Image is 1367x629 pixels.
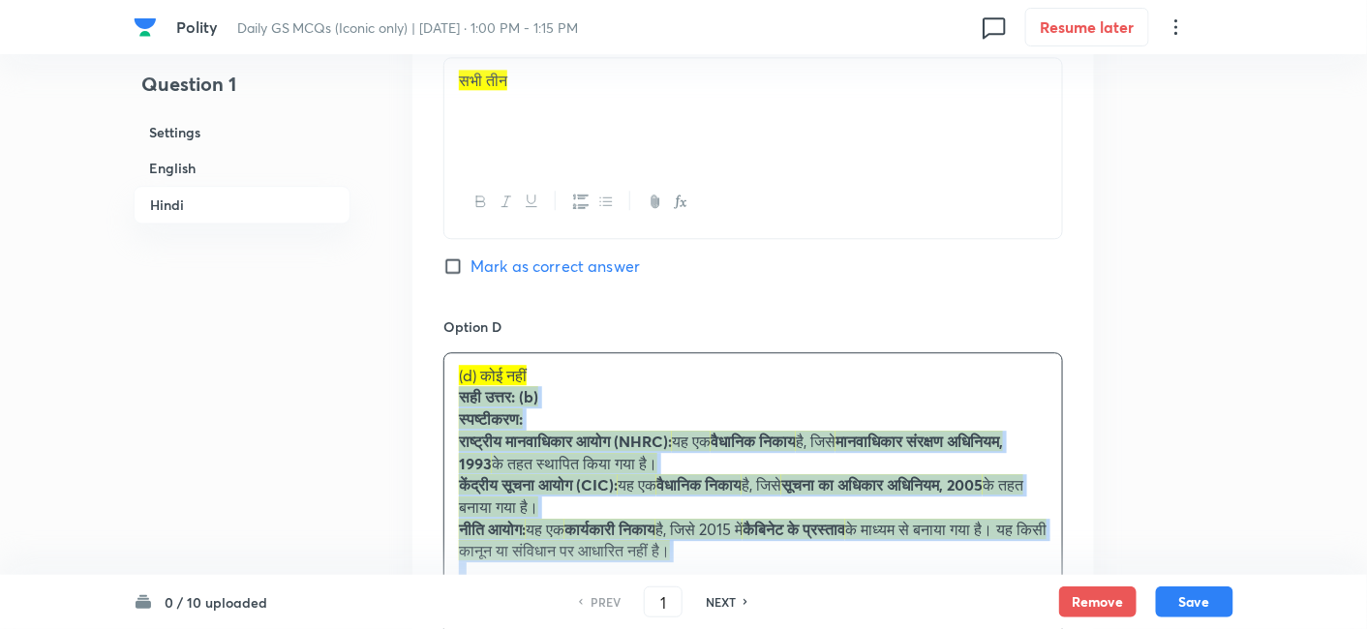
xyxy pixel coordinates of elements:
[492,453,657,473] span: के तहत स्थापित किया गया है।
[459,431,672,451] strong: राष्ट्रीय मानवाधिकार आयोग (NHRC):
[781,474,983,494] strong: सूचना का अधिकार अधिनियम, 2005
[1025,8,1149,46] button: Resume later
[656,474,742,494] strong: वैधानिक निकाय
[134,114,350,150] h6: Settings
[459,474,1023,517] span: के तहत बनाया गया है।
[443,316,1063,337] h6: Option D
[742,474,781,494] span: है, जिसे
[711,431,796,451] strong: वैधानिक निकाय
[655,519,743,539] span: है, जिसे 2015 में
[471,255,640,278] span: Mark as correct answer
[743,519,845,539] strong: कैबिनेट के प्रस्ताव
[459,519,1047,561] span: के माध्यम से बनाया गया है। यह किसी कानून या संविधान पर आधारित नहीं है।
[706,593,736,611] h6: NEXT
[526,519,564,539] span: यह एक
[134,186,350,224] h6: Hindi
[134,15,157,39] img: Company Logo
[134,70,350,114] h4: Question 1
[134,15,161,39] a: Company Logo
[1156,586,1233,617] button: Save
[134,150,350,186] h6: English
[459,408,523,429] strong: स्पष्टीकरण:
[165,592,267,613] h6: 0 / 10 uploaded
[591,593,621,611] h6: PREV
[176,16,218,37] span: Polity
[459,70,507,90] span: सभी तीन
[618,474,656,494] span: यह एक
[672,431,711,451] span: यह एक
[459,431,1003,473] strong: मानवाधिकार संरक्षण अधिनियम, 1993
[459,519,526,539] strong: नीति आयोग:
[459,365,527,385] span: (d) कोई नहीं
[459,474,618,494] strong: केंद्रीय सूचना आयोग (CIC):
[564,519,655,539] strong: कार्यकारी निकाय
[459,386,538,406] strong: सही उत्तर: (b)
[1059,586,1137,617] button: Remove
[237,18,579,37] span: Daily GS MCQs (Iconic only) | [DATE] · 1:00 PM - 1:15 PM
[796,431,835,451] span: है, जिसे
